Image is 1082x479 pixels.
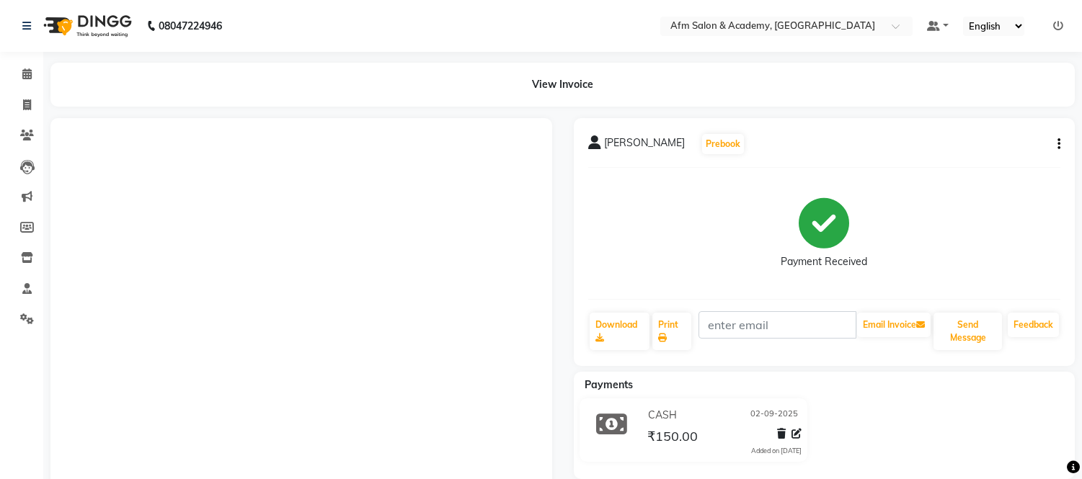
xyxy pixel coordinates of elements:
button: Prebook [702,134,744,154]
a: Feedback [1008,313,1059,337]
a: Print [652,313,691,350]
div: Payment Received [781,254,867,269]
a: Download [590,313,649,350]
button: Send Message [934,313,1002,350]
div: Added on [DATE] [751,446,802,456]
span: 02-09-2025 [750,408,798,423]
span: Payments [585,378,633,391]
div: View Invoice [50,63,1075,107]
span: [PERSON_NAME] [604,135,685,156]
b: 08047224946 [159,6,222,46]
span: ₹150.00 [647,428,698,448]
img: logo [37,6,136,46]
button: Email Invoice [857,313,931,337]
input: enter email [699,311,856,339]
span: CASH [648,408,677,423]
